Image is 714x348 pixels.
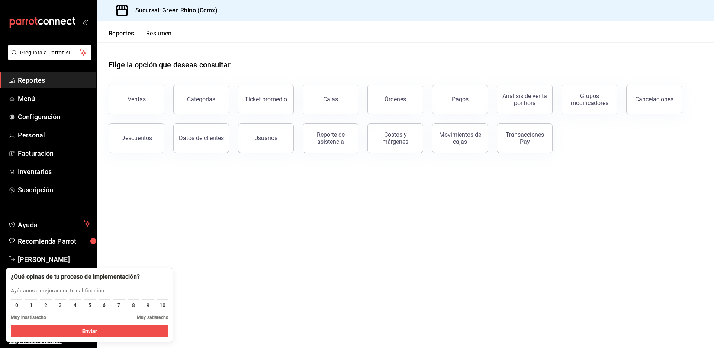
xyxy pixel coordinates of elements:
[84,299,95,311] button: 5
[18,219,81,228] span: Ayuda
[128,96,146,103] div: Ventas
[121,135,152,142] div: Descuentos
[18,148,90,158] span: Facturación
[452,96,469,103] div: Pagos
[11,325,168,337] button: Enviar
[18,185,90,195] span: Suscripción
[18,167,90,177] span: Inventarios
[109,30,134,42] button: Reportes
[129,6,218,15] h3: Sucursal: Green Rhino (Cdmx)
[308,131,354,145] div: Reporte de asistencia
[59,301,62,309] div: 3
[128,299,139,311] button: 8
[626,85,682,114] button: Cancelaciones
[497,85,553,114] button: Análisis de venta por hora
[502,131,548,145] div: Transacciones Pay
[179,135,224,142] div: Datos de clientes
[502,92,548,107] div: Análisis de venta por hora
[8,45,91,60] button: Pregunta a Parrot AI
[432,85,488,114] button: Pagos
[437,131,483,145] div: Movimientos de cajas
[160,301,165,309] div: 10
[173,85,229,114] button: Categorías
[142,299,154,311] button: 9
[20,49,80,57] span: Pregunta a Parrot AI
[11,273,140,281] div: ¿Qué opinas de tu proceso de implementación?
[55,299,66,311] button: 3
[82,328,97,335] span: Enviar
[113,299,125,311] button: 7
[40,299,52,311] button: 2
[11,299,22,311] button: 0
[245,96,287,103] div: Ticket promedio
[147,301,149,309] div: 9
[82,19,88,25] button: open_drawer_menu
[69,299,81,311] button: 4
[238,123,294,153] button: Usuarios
[372,131,418,145] div: Costos y márgenes
[303,85,358,114] button: Cajas
[18,75,90,85] span: Reportes
[385,96,406,103] div: Órdenes
[132,301,135,309] div: 8
[18,94,90,104] span: Menú
[635,96,673,103] div: Cancelaciones
[303,123,358,153] button: Reporte de asistencia
[30,301,33,309] div: 1
[15,301,18,309] div: 0
[367,85,423,114] button: Órdenes
[254,135,277,142] div: Usuarios
[173,123,229,153] button: Datos de clientes
[109,123,164,153] button: Descuentos
[187,96,215,103] div: Categorías
[109,59,231,70] h1: Elige la opción que deseas consultar
[497,123,553,153] button: Transacciones Pay
[146,30,172,42] button: Resumen
[18,236,90,246] span: Recomienda Parrot
[566,92,612,107] div: Grupos modificadores
[44,301,47,309] div: 2
[11,287,140,295] p: Ayúdanos a mejorar con tu calificación
[25,299,37,311] button: 1
[18,112,90,122] span: Configuración
[562,85,617,114] button: Grupos modificadores
[103,301,106,309] div: 6
[432,123,488,153] button: Movimientos de cajas
[99,299,110,311] button: 6
[109,30,172,42] div: navigation tabs
[367,123,423,153] button: Costos y márgenes
[5,54,91,62] a: Pregunta a Parrot AI
[18,130,90,140] span: Personal
[11,314,46,321] span: Muy insatisfecho
[157,299,168,311] button: 10
[323,96,338,103] div: Cajas
[74,301,77,309] div: 4
[109,85,164,114] button: Ventas
[88,301,91,309] div: 5
[137,314,168,321] span: Muy satisfecho
[18,254,90,265] span: [PERSON_NAME]
[117,301,120,309] div: 7
[238,85,294,114] button: Ticket promedio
